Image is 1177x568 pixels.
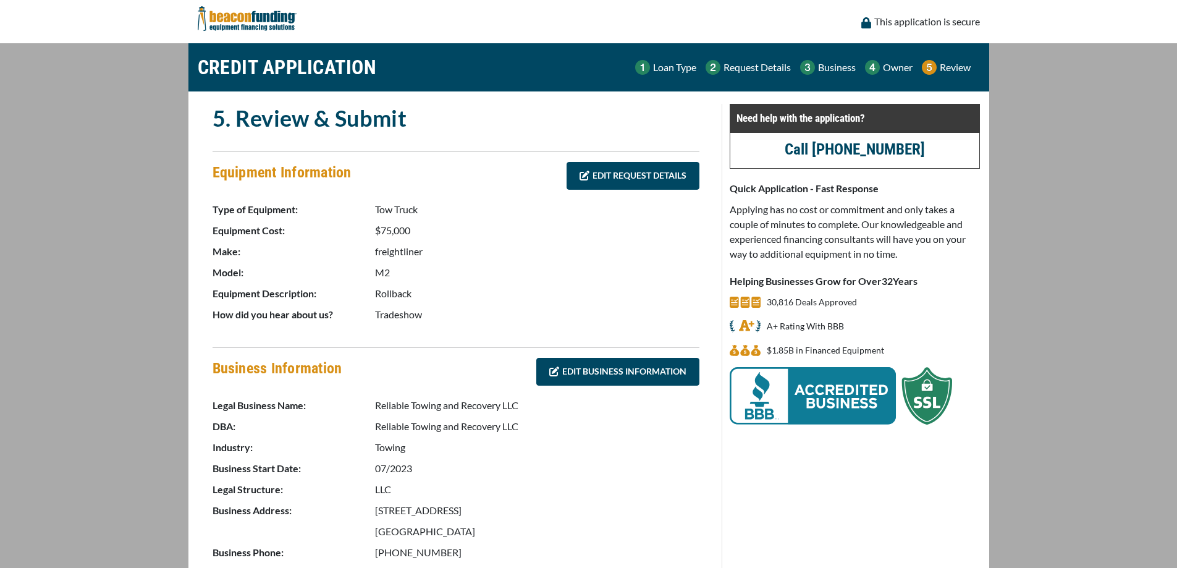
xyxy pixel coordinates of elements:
p: [PHONE_NUMBER] [375,545,699,560]
img: Step 1 [635,60,650,75]
p: Model: [213,265,373,280]
img: BBB Acredited Business and SSL Protection [730,367,952,425]
p: [STREET_ADDRESS] [375,503,699,518]
p: This application is secure [874,14,980,29]
p: Tradeshow [375,307,699,322]
h4: Equipment Information [213,162,352,193]
img: Step 2 [706,60,720,75]
h2: 5. Review & Submit [213,104,699,132]
a: EDIT REQUEST DETAILS [567,162,699,190]
p: Business [818,60,856,75]
p: Business Start Date: [213,461,373,476]
p: Quick Application - Fast Response [730,181,980,196]
p: freightliner [375,244,699,259]
p: Legal Business Name: [213,398,373,413]
p: Business Address: [213,503,373,518]
p: Business Phone: [213,545,373,560]
h4: Business Information [213,358,342,389]
img: lock icon to convery security [861,17,871,28]
a: EDIT BUSINESS INFORMATION [536,358,699,386]
p: Review [940,60,971,75]
span: 32 [882,275,893,287]
p: LLC [375,482,699,497]
p: Equipment Description: [213,286,373,301]
p: $1,846,881,757 in Financed Equipment [767,343,884,358]
p: Legal Structure: [213,482,373,497]
p: $75,000 [375,223,699,238]
p: Owner [883,60,913,75]
p: Applying has no cost or commitment and only takes a couple of minutes to complete. Our knowledgea... [730,202,980,261]
p: Make: [213,244,373,259]
p: Equipment Cost: [213,223,373,238]
p: Reliable Towing and Recovery LLC [375,419,699,434]
h1: CREDIT APPLICATION [198,49,377,85]
p: [GEOGRAPHIC_DATA] [375,524,699,539]
p: Industry: [213,440,373,455]
a: Call [PHONE_NUMBER] [785,140,925,158]
p: Helping Businesses Grow for Over Years [730,274,980,289]
p: Reliable Towing and Recovery LLC [375,398,699,413]
p: M2 [375,265,699,280]
p: Loan Type [653,60,696,75]
img: Step 3 [800,60,815,75]
p: Rollback [375,286,699,301]
p: Towing [375,440,699,455]
p: Request Details [723,60,791,75]
p: How did you hear about us? [213,307,373,322]
p: Tow Truck [375,202,699,217]
p: A+ Rating With BBB [767,319,844,334]
p: Need help with the application? [736,111,973,125]
p: 30,816 Deals Approved [767,295,857,310]
img: Step 4 [865,60,880,75]
img: Step 5 [922,60,937,75]
p: DBA: [213,419,373,434]
p: Type of Equipment: [213,202,373,217]
p: 07/2023 [375,461,699,476]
